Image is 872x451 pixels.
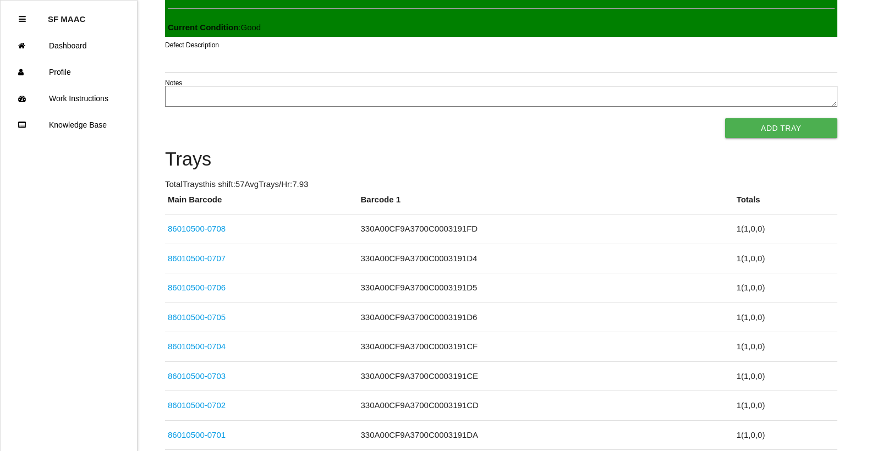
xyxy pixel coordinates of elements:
label: Defect Description [165,40,219,50]
td: 330A00CF9A3700C0003191D5 [358,273,734,303]
td: 1 ( 1 , 0 , 0 ) [734,273,837,303]
td: 330A00CF9A3700C0003191D6 [358,302,734,332]
p: Total Trays this shift: 57 Avg Trays /Hr: 7.93 [165,178,837,191]
td: 1 ( 1 , 0 , 0 ) [734,302,837,332]
td: 330A00CF9A3700C0003191D4 [358,244,734,273]
td: 1 ( 1 , 0 , 0 ) [734,391,837,421]
a: 86010500-0704 [168,342,226,351]
td: 330A00CF9A3700C0003191FD [358,215,734,244]
td: 1 ( 1 , 0 , 0 ) [734,420,837,450]
b: Current Condition [168,23,238,32]
td: 1 ( 1 , 0 , 0 ) [734,361,837,391]
div: Close [19,6,26,32]
td: 1 ( 1 , 0 , 0 ) [734,332,837,362]
a: 86010500-0706 [168,283,226,292]
th: Main Barcode [165,194,358,215]
a: 86010500-0703 [168,371,226,381]
a: Dashboard [1,32,137,59]
th: Totals [734,194,837,215]
label: Notes [165,78,182,88]
a: 86010500-0705 [168,312,226,322]
td: 330A00CF9A3700C0003191CD [358,391,734,421]
a: Work Instructions [1,85,137,112]
td: 1 ( 1 , 0 , 0 ) [734,215,837,244]
th: Barcode 1 [358,194,734,215]
td: 330A00CF9A3700C0003191CF [358,332,734,362]
p: SF MAAC [48,6,85,24]
a: Knowledge Base [1,112,137,138]
a: 86010500-0708 [168,224,226,233]
td: 1 ( 1 , 0 , 0 ) [734,244,837,273]
a: 86010500-0707 [168,254,226,263]
a: 86010500-0701 [168,430,226,439]
a: Profile [1,59,137,85]
a: 86010500-0702 [168,400,226,410]
td: 330A00CF9A3700C0003191DA [358,420,734,450]
td: 330A00CF9A3700C0003191CE [358,361,734,391]
button: Add Tray [725,118,837,138]
h4: Trays [165,149,837,170]
span: : Good [168,23,261,32]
